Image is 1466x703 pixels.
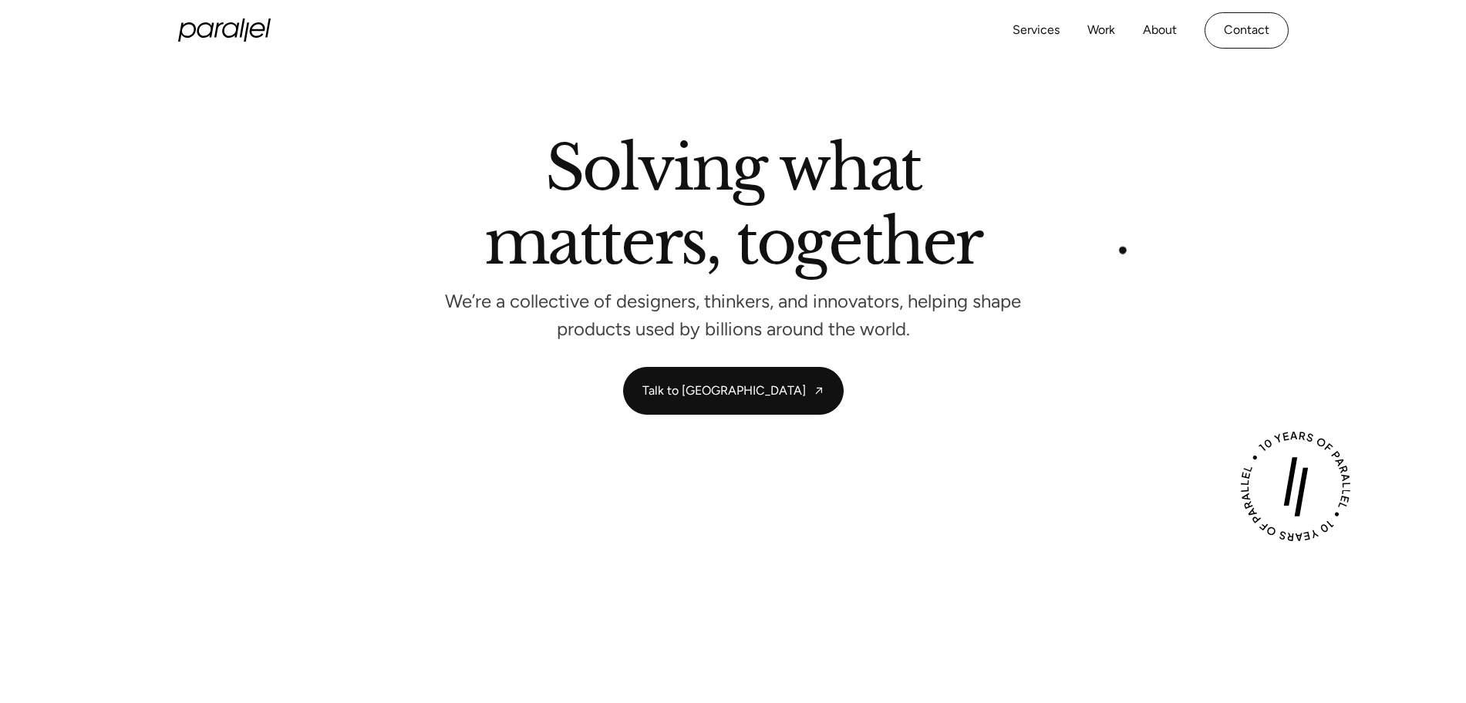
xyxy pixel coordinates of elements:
[1143,19,1177,42] a: About
[444,295,1023,336] p: We’re a collective of designers, thinkers, and innovators, helping shape products used by billion...
[484,138,982,279] h2: Solving what matters, together
[1013,19,1060,42] a: Services
[178,18,271,42] a: home
[1087,19,1115,42] a: Work
[1205,12,1289,49] a: Contact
